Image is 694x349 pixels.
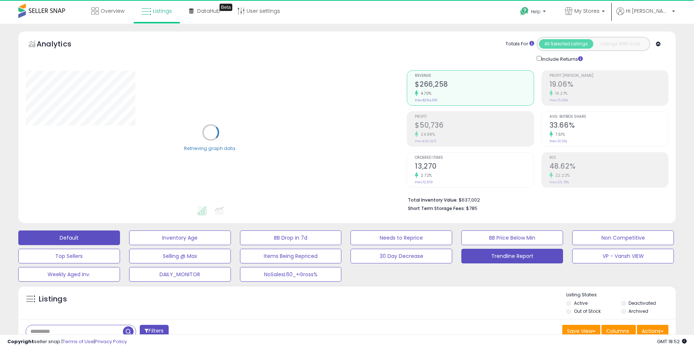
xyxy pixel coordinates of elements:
[240,249,342,263] button: Items Being Repriced
[629,308,648,314] label: Archived
[549,162,668,172] h2: 48.62%
[350,230,452,245] button: Needs to Reprice
[553,173,570,178] small: 22.22%
[572,230,674,245] button: Non Competitive
[549,180,569,184] small: Prev: 39.78%
[572,249,674,263] button: VP - Vansh VIEW
[539,39,593,49] button: All Selected Listings
[39,294,67,304] h5: Listings
[415,139,436,143] small: Prev: $40,629
[626,7,670,15] span: Hi [PERSON_NAME]
[415,180,433,184] small: Prev: 12,919
[574,308,601,314] label: Out of Stock
[466,205,477,212] span: $785
[415,162,533,172] h2: 13,270
[7,338,34,345] strong: Copyright
[415,74,533,78] span: Revenue
[408,197,458,203] b: Total Inventory Value:
[531,55,592,63] div: Include Returns
[129,249,231,263] button: Selling @ Max
[415,156,533,160] span: Ordered Items
[63,338,94,345] a: Terms of Use
[461,249,563,263] button: Trendline Report
[129,230,231,245] button: Inventory Age
[418,132,435,137] small: 24.88%
[553,132,565,137] small: 7.51%
[601,325,636,337] button: Columns
[593,39,648,49] button: Listings With Cost
[350,249,452,263] button: 30 Day Decrease
[418,173,432,178] small: 2.72%
[520,7,529,16] i: Get Help
[549,121,668,131] h2: 33.66%
[240,230,342,245] button: BB Drop in 7d
[566,292,676,299] p: Listing States:
[140,325,168,338] button: Filters
[95,338,127,345] a: Privacy Policy
[37,39,86,51] h5: Analytics
[549,74,668,78] span: Profit [PERSON_NAME]
[18,249,120,263] button: Top Sellers
[418,91,432,96] small: 4.70%
[637,325,668,337] button: Actions
[240,267,342,282] button: NoSalesL60_+Gross%
[574,300,588,306] label: Active
[153,7,172,15] span: Listings
[18,230,120,245] button: Default
[549,80,668,90] h2: 19.06%
[184,145,237,151] div: Retrieving graph data..
[461,230,563,245] button: BB Price Below Min
[506,41,534,48] div: Totals For
[574,7,600,15] span: My Stores
[7,338,127,345] div: seller snap | |
[531,8,541,15] span: Help
[549,98,568,102] small: Prev: 15.98%
[220,4,232,11] div: Tooltip anchor
[549,139,567,143] small: Prev: 31.31%
[18,267,120,282] button: Weekly Aged Inv.
[562,325,600,337] button: Save View
[129,267,231,282] button: DAILY_MONITOR
[657,338,687,345] span: 2025-09-16 18:52 GMT
[553,91,568,96] small: 19.27%
[408,195,663,204] li: $637,002
[415,121,533,131] h2: $50,736
[629,300,656,306] label: Deactivated
[197,7,220,15] span: DataHub
[606,327,629,335] span: Columns
[514,1,553,24] a: Help
[549,115,668,119] span: Avg. Buybox Share
[549,156,668,160] span: ROI
[415,98,437,102] small: Prev: $254,315
[408,205,465,211] b: Short Term Storage Fees:
[415,80,533,90] h2: $266,258
[415,115,533,119] span: Profit
[101,7,124,15] span: Overview
[616,7,675,24] a: Hi [PERSON_NAME]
